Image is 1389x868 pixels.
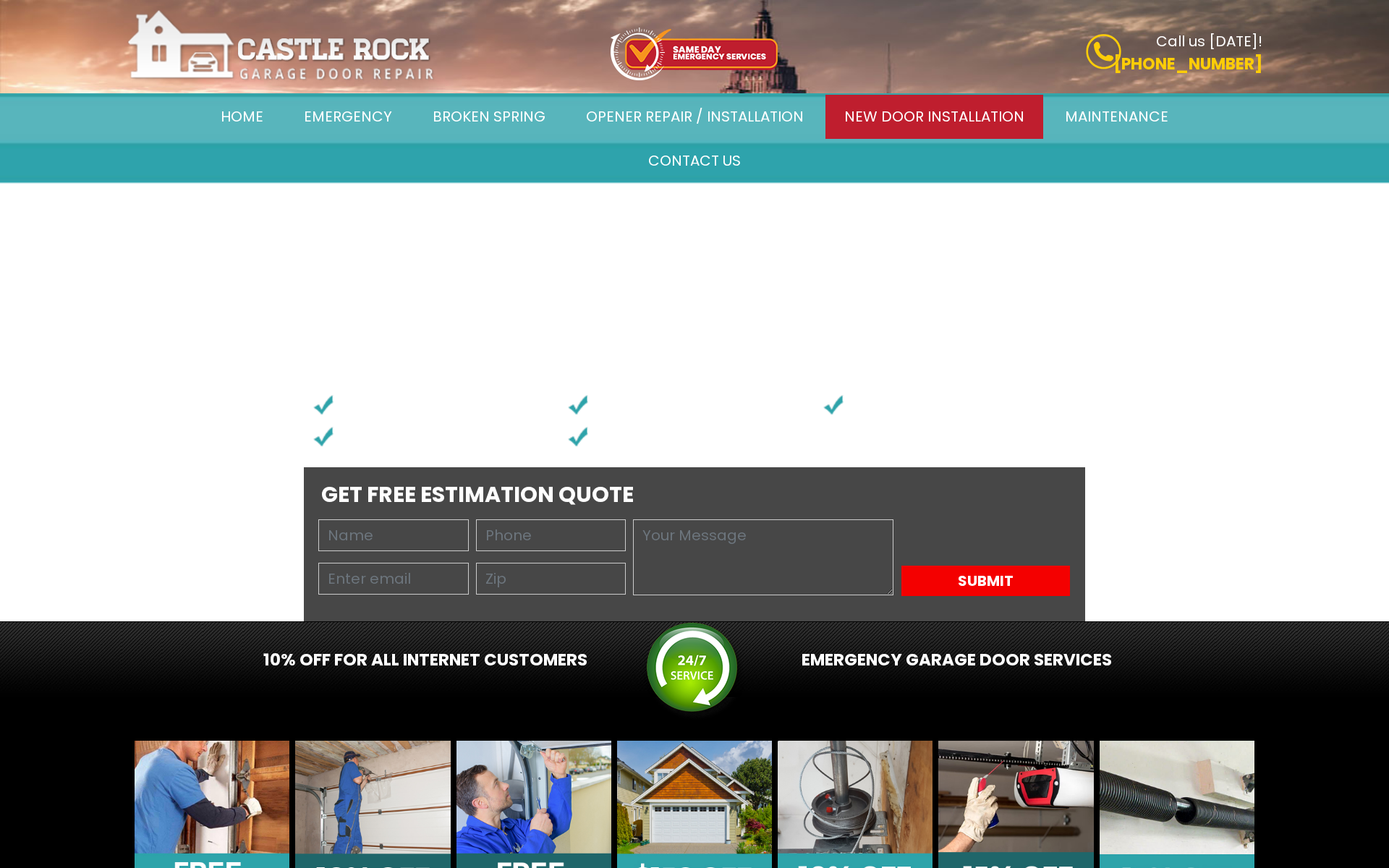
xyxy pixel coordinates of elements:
a: Maintenance [1046,95,1187,139]
input: Zip [476,563,626,595]
h2: 10% OFF For All Internet Customers [127,650,587,671]
b: NEW DOOR INSTALLATION SERVICES [304,354,763,391]
button: Submit [901,566,1070,596]
a: Call us [DATE]! [PHONE_NUMBER] [899,34,1262,76]
h2: Emergency Garage Door services [802,650,1262,671]
img: icon-top.png [611,27,778,80]
iframe: reCAPTCHA [901,519,1071,563]
b: Call us [DATE]! [1156,31,1262,51]
img: srv.png [645,621,744,720]
h2: Get Free Estimation Quote [311,482,1078,508]
li: Door maintenance [567,389,822,421]
input: Enter email [318,563,469,595]
input: Phone [476,519,626,551]
a: Home [202,95,282,139]
a: Broken Spring [414,95,564,139]
li: Hardware & parts [567,421,822,453]
p: [PHONE_NUMBER] [899,52,1262,76]
li: Bent rails & off tracks [313,421,567,453]
li: New installation [313,389,567,421]
img: Castle-rock.png [127,9,436,82]
a: Emergency [285,95,411,139]
a: New door installation [825,95,1043,139]
a: Contact Us [629,139,760,183]
input: Name [318,519,469,551]
li: Panel replacement [823,389,1077,421]
a: Opener Repair / Installation [567,95,823,139]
